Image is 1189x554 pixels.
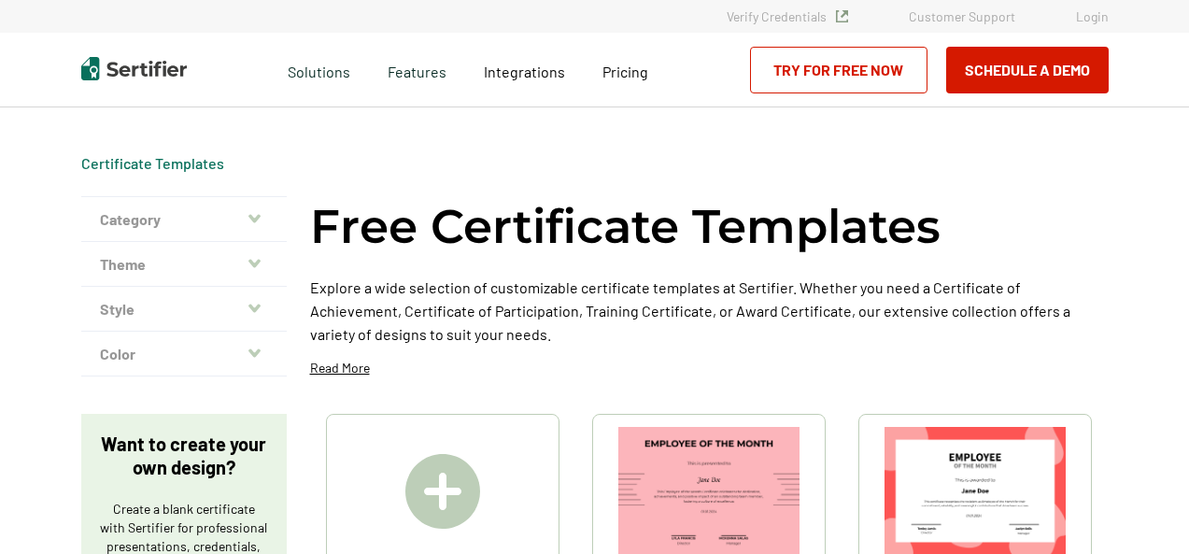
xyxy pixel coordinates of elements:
a: Verify Credentials [727,8,848,24]
a: Try for Free Now [750,47,927,93]
p: Explore a wide selection of customizable certificate templates at Sertifier. Whether you need a C... [310,276,1109,346]
img: Verified [836,10,848,22]
p: Read More [310,359,370,377]
a: Customer Support [909,8,1015,24]
h1: Free Certificate Templates [310,196,941,257]
span: Solutions [288,58,350,81]
button: Category [81,197,287,242]
div: Breadcrumb [81,154,224,173]
img: Create A Blank Certificate [405,454,480,529]
button: Color [81,332,287,376]
span: Integrations [484,63,565,80]
button: Style [81,287,287,332]
button: Theme [81,242,287,287]
a: Pricing [602,58,648,81]
span: Pricing [602,63,648,80]
span: Certificate Templates [81,154,224,173]
a: Integrations [484,58,565,81]
span: Features [388,58,446,81]
a: Certificate Templates [81,154,224,172]
p: Want to create your own design? [100,433,268,479]
img: Sertifier | Digital Credentialing Platform [81,57,187,80]
a: Login [1076,8,1109,24]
